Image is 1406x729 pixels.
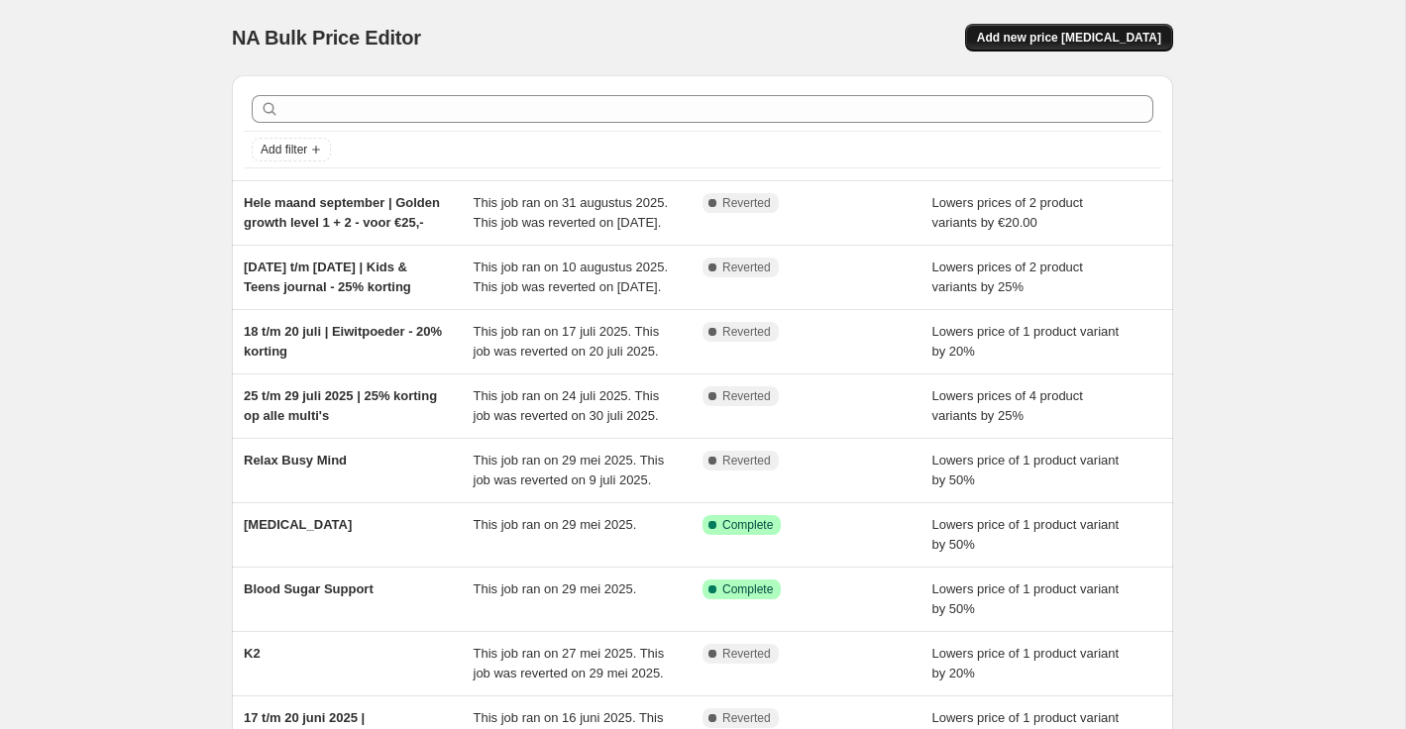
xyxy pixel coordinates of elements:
[474,324,660,359] span: This job ran on 17 juli 2025. This job was reverted on 20 juli 2025.
[932,581,1120,616] span: Lowers price of 1 product variant by 50%
[474,646,665,680] span: This job ran on 27 mei 2025. This job was reverted on 29 mei 2025.
[722,324,771,340] span: Reverted
[474,453,665,487] span: This job ran on 29 mei 2025. This job was reverted on 9 juli 2025.
[932,260,1083,294] span: Lowers prices of 2 product variants by 25%
[965,24,1173,52] button: Add new price [MEDICAL_DATA]
[244,646,261,661] span: K2
[722,388,771,404] span: Reverted
[722,646,771,662] span: Reverted
[722,517,773,533] span: Complete
[722,260,771,275] span: Reverted
[244,195,440,230] span: Hele maand september | Golden growth level 1 + 2 - voor €25,-
[244,453,347,468] span: Relax Busy Mind
[932,646,1120,680] span: Lowers price of 1 product variant by 20%
[977,30,1161,46] span: Add new price [MEDICAL_DATA]
[722,710,771,726] span: Reverted
[474,388,660,423] span: This job ran on 24 juli 2025. This job was reverted on 30 juli 2025.
[474,195,669,230] span: This job ran on 31 augustus 2025. This job was reverted on [DATE].
[722,581,773,597] span: Complete
[722,453,771,469] span: Reverted
[932,388,1083,423] span: Lowers prices of 4 product variants by 25%
[244,260,411,294] span: [DATE] t/m [DATE] | Kids & Teens journal - 25% korting
[244,324,442,359] span: 18 t/m 20 juli | Eiwitpoeder - 20% korting
[261,142,307,157] span: Add filter
[244,388,437,423] span: 25 t/m 29 juli 2025 | 25% korting op alle multi's
[474,260,669,294] span: This job ran on 10 augustus 2025. This job was reverted on [DATE].
[244,517,352,532] span: [MEDICAL_DATA]
[932,195,1083,230] span: Lowers prices of 2 product variants by €20.00
[932,453,1120,487] span: Lowers price of 1 product variant by 50%
[232,27,421,49] span: NA Bulk Price Editor
[474,517,637,532] span: This job ran on 29 mei 2025.
[474,581,637,596] span: This job ran on 29 mei 2025.
[722,195,771,211] span: Reverted
[252,138,331,161] button: Add filter
[932,324,1120,359] span: Lowers price of 1 product variant by 20%
[244,581,374,596] span: Blood Sugar Support
[932,517,1120,552] span: Lowers price of 1 product variant by 50%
